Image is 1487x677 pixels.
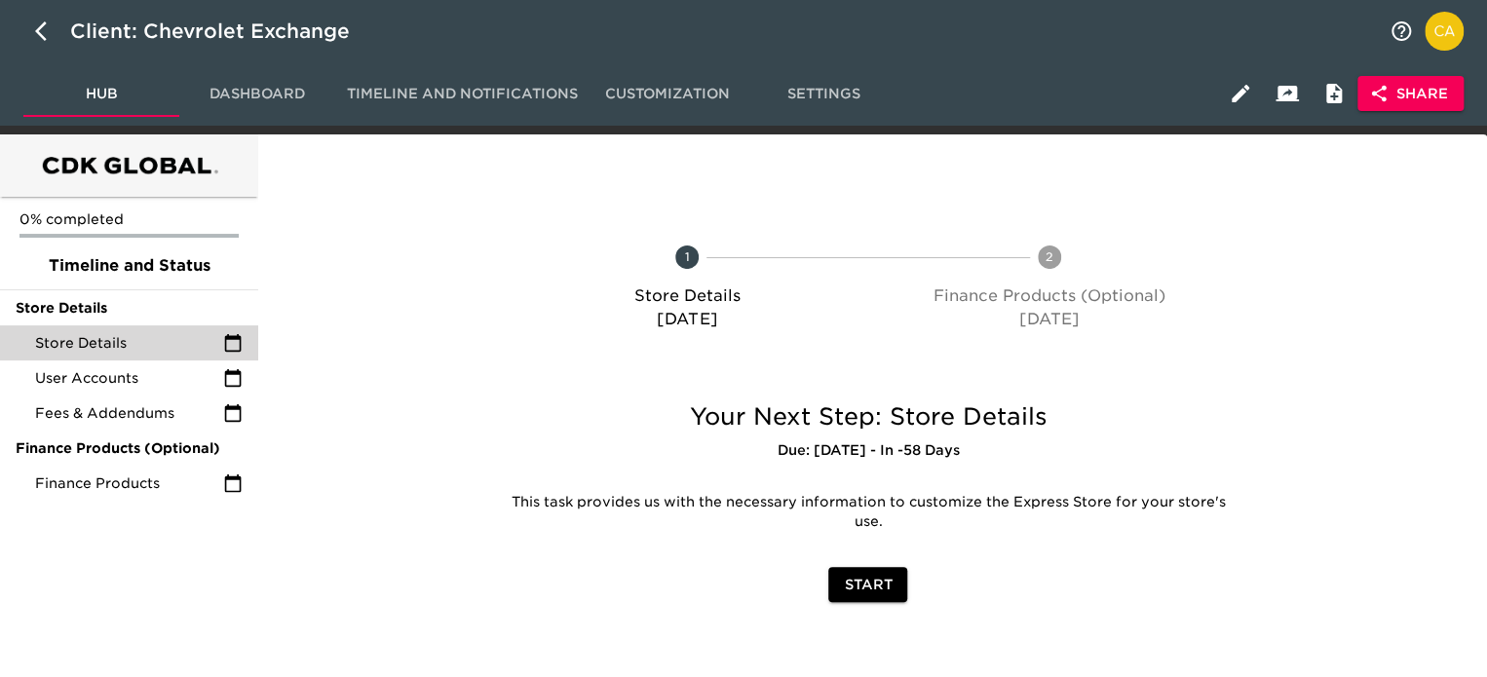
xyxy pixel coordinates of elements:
span: Timeline and Notifications [347,82,578,106]
span: Store Details [16,298,243,318]
span: Share [1373,82,1448,106]
span: Start [844,573,892,597]
button: Edit Hub [1217,70,1264,117]
text: 2 [1046,249,1053,264]
button: Internal Notes and Comments [1311,70,1357,117]
button: notifications [1378,8,1425,55]
text: 1 [685,249,690,264]
button: Share [1357,76,1464,112]
span: Dashboard [191,82,324,106]
span: Hub [35,82,168,106]
button: Client View [1264,70,1311,117]
span: Timeline and Status [16,254,243,278]
span: Customization [601,82,734,106]
p: Store Details [515,284,860,308]
img: Profile [1425,12,1464,51]
button: Start [828,567,907,603]
p: 0% completed [19,209,239,229]
h5: Your Next Step: Store Details [483,401,1254,433]
p: [DATE] [876,308,1222,331]
p: This task provides us with the necessary information to customize the Express Store for your stor... [498,493,1239,532]
span: Finance Products (Optional) [16,438,243,458]
h6: Due: [DATE] - In -58 Days [483,440,1254,462]
span: Settings [757,82,890,106]
span: Fees & Addendums [35,403,223,423]
span: User Accounts [35,368,223,388]
p: [DATE] [515,308,860,331]
span: Store Details [35,333,223,353]
span: Finance Products [35,473,223,493]
div: Client: Chevrolet Exchange [70,16,377,47]
p: Finance Products (Optional) [876,284,1222,308]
